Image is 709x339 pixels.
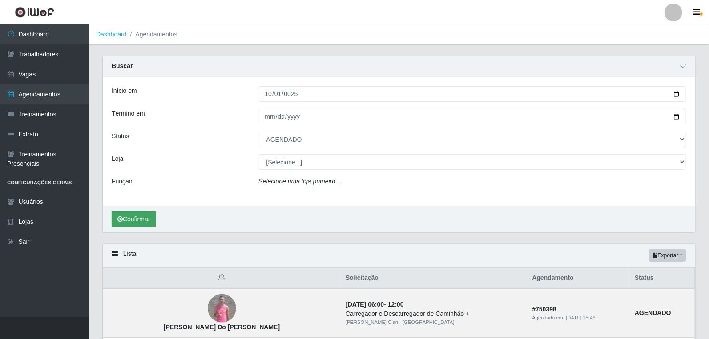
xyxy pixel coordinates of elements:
label: Loja [112,154,123,164]
i: Selecione uma loja primeiro... [259,178,341,185]
strong: Buscar [112,62,133,69]
div: Lista [103,244,695,267]
time: [DATE] 15:46 [566,315,595,320]
time: 12:00 [388,301,404,308]
button: Confirmar [112,211,156,227]
time: [DATE] 06:00 [346,301,384,308]
button: Exportar [649,249,686,262]
div: Agendado em: [532,314,624,322]
nav: breadcrumb [89,24,709,45]
input: 00/00/0000 [259,109,687,124]
strong: - [346,301,403,308]
img: CoreUI Logo [15,7,54,18]
label: Término em [112,109,145,118]
strong: AGENDADO [635,309,671,316]
th: Status [629,268,695,289]
label: Função [112,177,133,186]
th: Solicitação [340,268,527,289]
img: Jeferson Marinho Do Nascimento [208,294,236,323]
input: 00/00/0000 [259,86,687,102]
div: Carregador e Descarregador de Caminhão + [346,309,521,319]
li: Agendamentos [127,30,177,39]
div: [PERSON_NAME] Clan - [GEOGRAPHIC_DATA] [346,319,521,326]
strong: [PERSON_NAME] Do [PERSON_NAME] [164,323,280,331]
label: Início em [112,86,137,96]
strong: # 750398 [532,306,557,313]
label: Status [112,132,129,141]
th: Agendamento [527,268,630,289]
a: Dashboard [96,31,127,38]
